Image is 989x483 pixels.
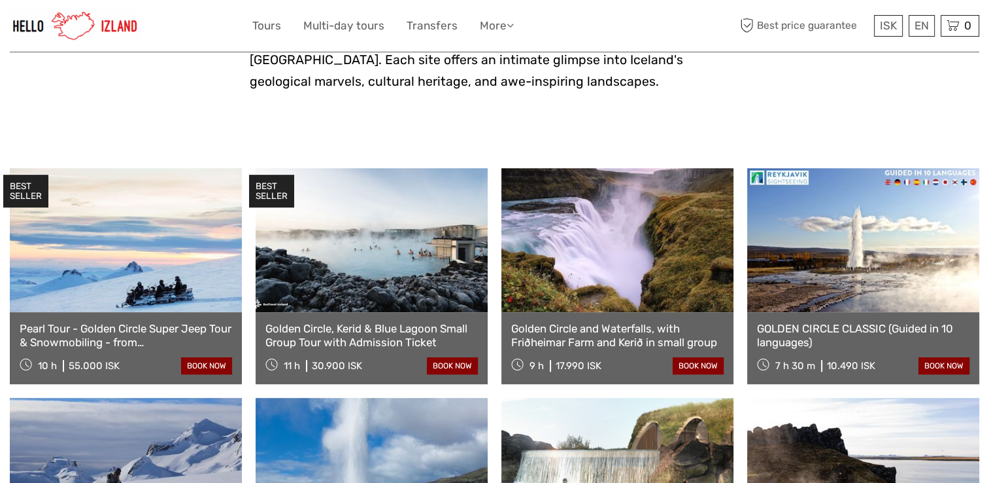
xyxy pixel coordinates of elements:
span: Best price guarantee [737,15,871,37]
a: book now [673,357,724,374]
div: 10.490 ISK [827,360,875,372]
a: More [480,16,514,35]
div: 30.900 ISK [312,360,362,372]
a: Golden Circle and Waterfalls, with Friðheimar Farm and Kerið in small group [511,322,724,349]
button: Open LiveChat chat widget [150,20,166,36]
span: ISK [880,19,897,32]
p: We're away right now. Please check back later! [18,23,148,33]
span: 11 h [284,360,300,372]
a: Pearl Tour - Golden Circle Super Jeep Tour & Snowmobiling - from [GEOGRAPHIC_DATA] [20,322,232,349]
a: GOLDEN CIRCLE CLASSIC (Guided in 10 languages) [757,322,969,349]
div: 55.000 ISK [69,360,120,372]
div: BEST SELLER [249,175,294,207]
span: 0 [962,19,973,32]
div: 17.990 ISK [556,360,601,372]
span: 10 h [38,360,57,372]
div: BEST SELLER [3,175,48,207]
img: 1270-cead85dc-23af-4572-be81-b346f9cd5751_logo_small.jpg [10,10,141,42]
a: Tours [252,16,281,35]
a: Multi-day tours [303,16,384,35]
a: Golden Circle, Kerid & Blue Lagoon Small Group Tour with Admission Ticket [265,322,478,349]
a: book now [181,357,232,374]
a: book now [918,357,969,374]
a: Transfers [407,16,458,35]
span: 9 h [529,360,544,372]
span: 7 h 30 m [775,360,815,372]
div: EN [909,15,935,37]
a: book now [427,357,478,374]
